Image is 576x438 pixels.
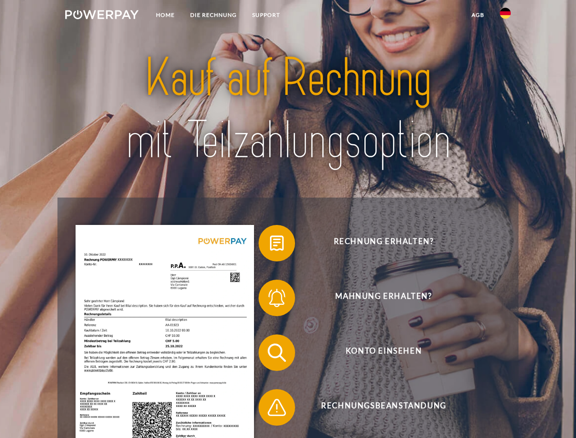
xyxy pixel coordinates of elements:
button: Konto einsehen [259,334,496,371]
span: Konto einsehen [272,334,495,371]
img: title-powerpay_de.svg [87,44,489,175]
a: DIE RECHNUNG [182,7,244,23]
img: qb_search.svg [265,341,288,364]
a: Home [148,7,182,23]
button: Mahnung erhalten? [259,280,496,316]
img: qb_warning.svg [265,396,288,419]
img: de [500,8,511,19]
img: qb_bell.svg [265,287,288,309]
span: Rechnung erhalten? [272,225,495,261]
button: Rechnung erhalten? [259,225,496,261]
img: logo-powerpay-white.svg [65,10,139,19]
img: qb_bill.svg [265,232,288,255]
a: agb [464,7,492,23]
span: Mahnung erhalten? [272,280,495,316]
span: Rechnungsbeanstandung [272,389,495,426]
a: SUPPORT [244,7,288,23]
button: Rechnungsbeanstandung [259,389,496,426]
